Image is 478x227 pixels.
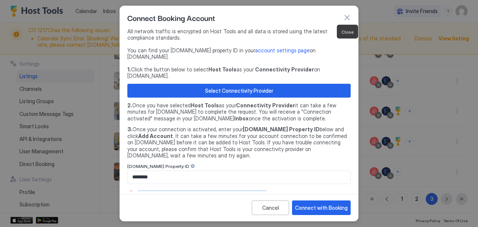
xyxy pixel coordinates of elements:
b: Connectivity Provider [255,66,314,73]
span: Close [341,29,354,35]
b: Host Tools [208,66,236,73]
button: Cancel [252,200,289,215]
span: All network traffic is encrypted on Host Tools and all data is stored using the latest compliance... [127,28,351,41]
div: Cancel [262,204,279,212]
span: Once your connection is activated, enter your below and click . It can take a few minutes for you... [127,126,351,159]
b: 3. [127,126,133,132]
span: Connect Booking Account [127,12,215,23]
b: Connectivity Provider [236,102,295,108]
button: Select Connectivity Provider [127,84,351,98]
span: Click the button below to select as your on [DOMAIN_NAME]. [127,66,351,79]
b: 1. [127,66,131,73]
input: Input Field [128,171,350,184]
iframe: Intercom live chat [7,202,25,220]
span: Authorization error. Access denied of hotel 13847306 [138,190,348,197]
b: 2. [127,102,132,108]
div: Select Connectivity Provider [205,87,273,95]
b: [DOMAIN_NAME] Property ID [243,126,320,132]
b: Add Account [138,133,173,139]
a: account settings page [255,47,310,53]
button: Connect with Booking [292,200,351,215]
span: [DOMAIN_NAME] Property ID [127,163,189,169]
span: Once you have selected as your it can take a few minutes for [DOMAIN_NAME] to complete the reques... [127,102,351,122]
b: Host Tools [191,102,219,108]
span: You can find your [DOMAIN_NAME] property ID in your on [DOMAIN_NAME]. [127,47,351,60]
div: Connect with Booking [295,204,348,212]
b: Inbox [234,115,249,122]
